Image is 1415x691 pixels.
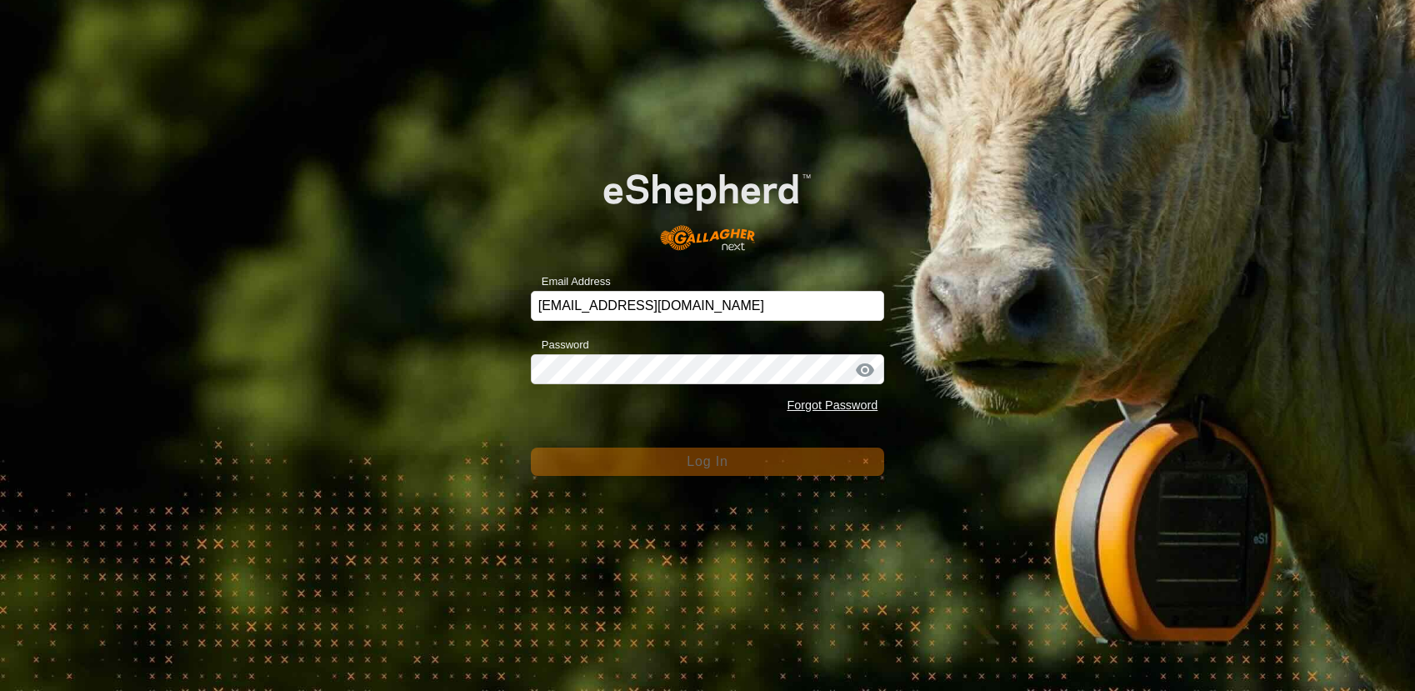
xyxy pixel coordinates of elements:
[531,273,611,290] label: Email Address
[531,337,589,353] label: Password
[787,398,877,412] a: Forgot Password
[531,291,885,321] input: Email Address
[687,454,727,468] span: Log In
[531,448,885,476] button: Log In
[566,144,849,265] img: E-shepherd Logo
